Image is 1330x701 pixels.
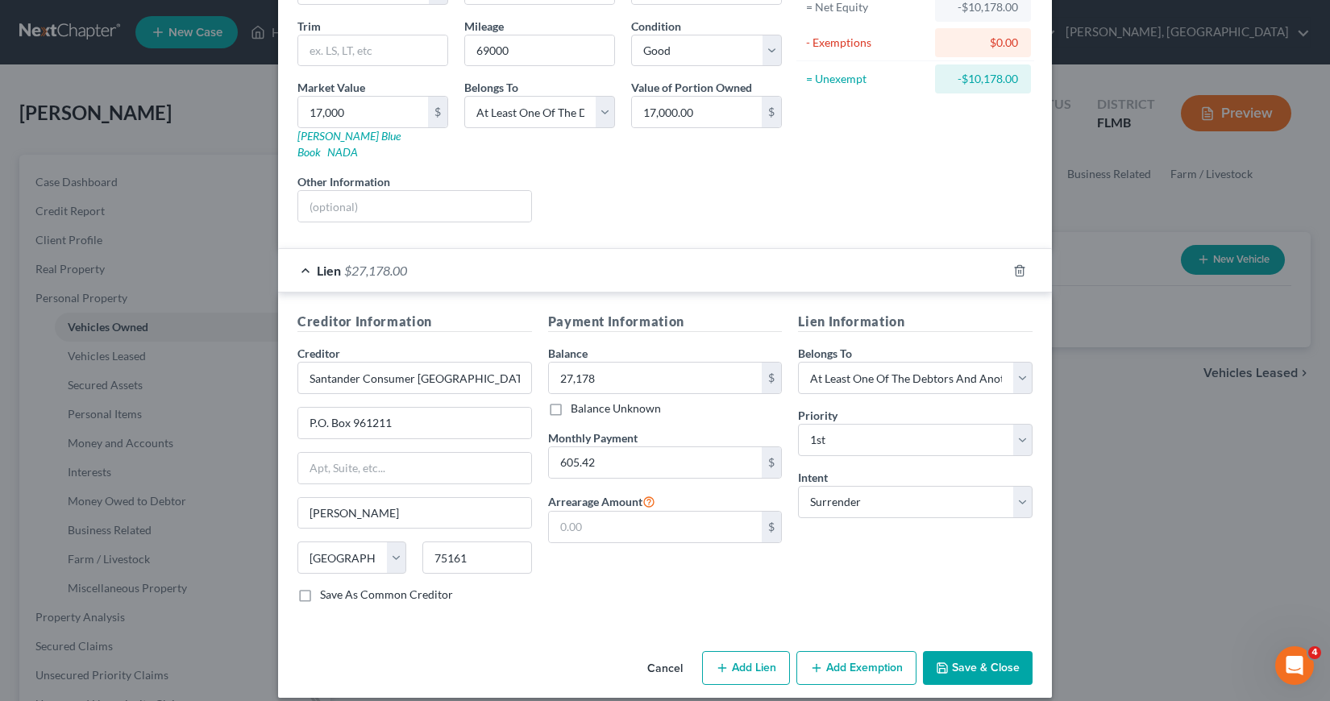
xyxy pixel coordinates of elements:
label: Trim [297,18,321,35]
div: $0.00 [948,35,1018,51]
label: Mileage [464,18,504,35]
label: Arrearage Amount [548,492,655,511]
iframe: Intercom live chat [1275,646,1314,685]
a: [PERSON_NAME] Blue Book [297,129,401,159]
button: Add Exemption [796,651,916,685]
div: $ [428,97,447,127]
span: Belongs To [464,81,518,94]
span: Belongs To [798,346,852,360]
label: Balance Unknown [571,400,661,417]
h5: Payment Information [548,312,783,332]
h5: Lien Information [798,312,1033,332]
input: Enter city... [298,498,531,529]
a: NADA [327,145,358,159]
div: $ [762,512,781,542]
input: 0.00 [632,97,762,127]
label: Other Information [297,173,390,190]
div: $ [762,363,781,393]
label: Balance [548,345,588,362]
label: Condition [631,18,681,35]
input: ex. LS, LT, etc [298,35,447,66]
label: Intent [798,469,828,486]
input: Enter zip... [422,541,531,574]
div: $ [762,97,781,127]
div: -$10,178.00 [948,71,1018,87]
input: Search creditor by name... [297,362,532,394]
label: Save As Common Creditor [320,587,453,603]
input: 0.00 [549,447,763,478]
input: 0.00 [549,363,763,393]
label: Value of Portion Owned [631,79,752,96]
div: = Unexempt [806,71,928,87]
input: -- [465,35,614,66]
button: Cancel [634,653,696,685]
input: (optional) [298,191,531,222]
button: Save & Close [923,651,1033,685]
span: Priority [798,409,837,422]
label: Market Value [297,79,365,96]
h5: Creditor Information [297,312,532,332]
input: 0.00 [549,512,763,542]
span: Creditor [297,346,340,360]
button: Add Lien [702,651,790,685]
span: Lien [317,263,341,278]
input: 0.00 [298,97,428,127]
span: 4 [1308,646,1321,659]
div: $ [762,447,781,478]
div: - Exemptions [806,35,928,51]
label: Monthly Payment [548,429,638,446]
span: $27,178.00 [344,263,407,278]
input: Apt, Suite, etc... [298,453,531,483]
input: Enter address... [298,408,531,438]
